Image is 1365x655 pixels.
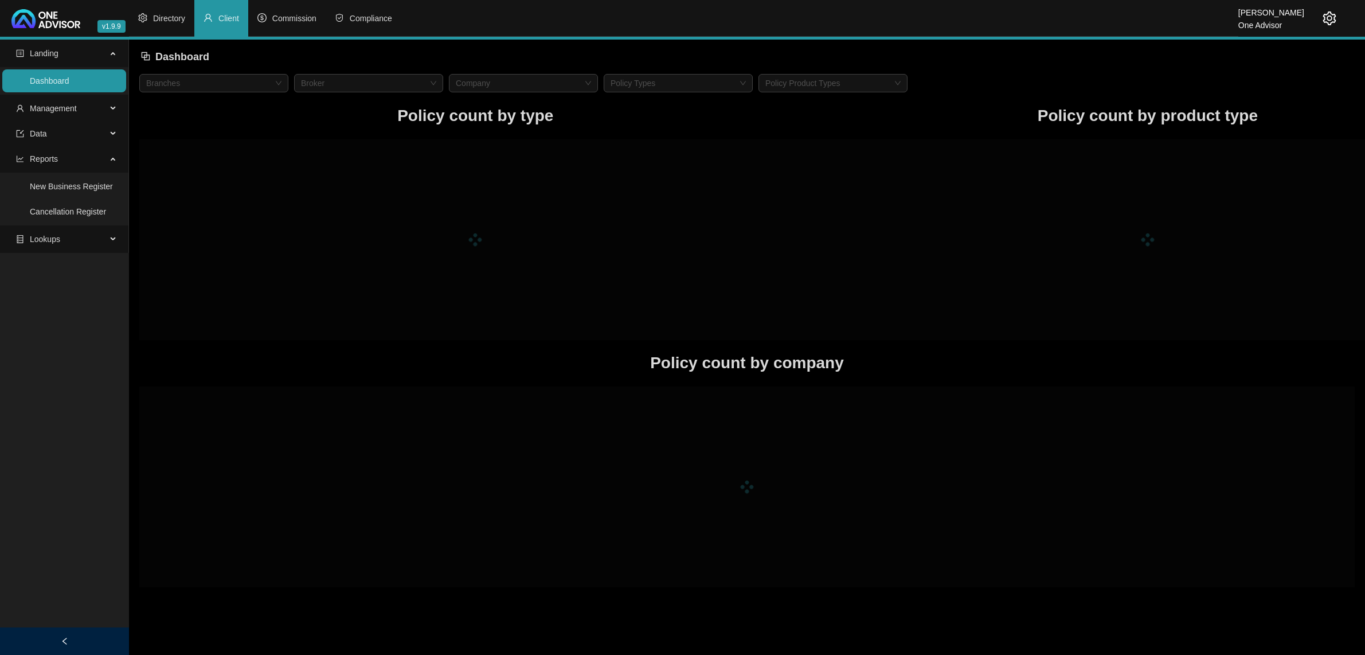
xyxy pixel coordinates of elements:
span: Client [218,14,239,23]
span: left [61,637,69,645]
span: safety [335,13,344,22]
span: setting [1323,11,1336,25]
h1: Policy count by company [139,350,1355,376]
div: [PERSON_NAME] [1238,3,1304,15]
span: setting [138,13,147,22]
a: Dashboard [30,76,69,85]
span: database [16,235,24,243]
span: v1.9.9 [97,20,126,33]
span: Management [30,104,77,113]
h1: Policy count by type [139,103,812,128]
img: 2df55531c6924b55f21c4cf5d4484680-logo-light.svg [11,9,80,28]
span: dollar [257,13,267,22]
span: Directory [153,14,185,23]
a: New Business Register [30,182,113,191]
span: Reports [30,154,58,163]
span: block [140,51,151,61]
span: Commission [272,14,316,23]
span: Lookups [30,235,60,244]
span: line-chart [16,155,24,163]
span: Landing [30,49,58,58]
span: profile [16,49,24,57]
span: import [16,130,24,138]
span: Compliance [350,14,392,23]
div: One Advisor [1238,15,1304,28]
span: Data [30,129,47,138]
span: user [204,13,213,22]
span: Dashboard [155,51,209,63]
a: Cancellation Register [30,207,106,216]
span: user [16,104,24,112]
